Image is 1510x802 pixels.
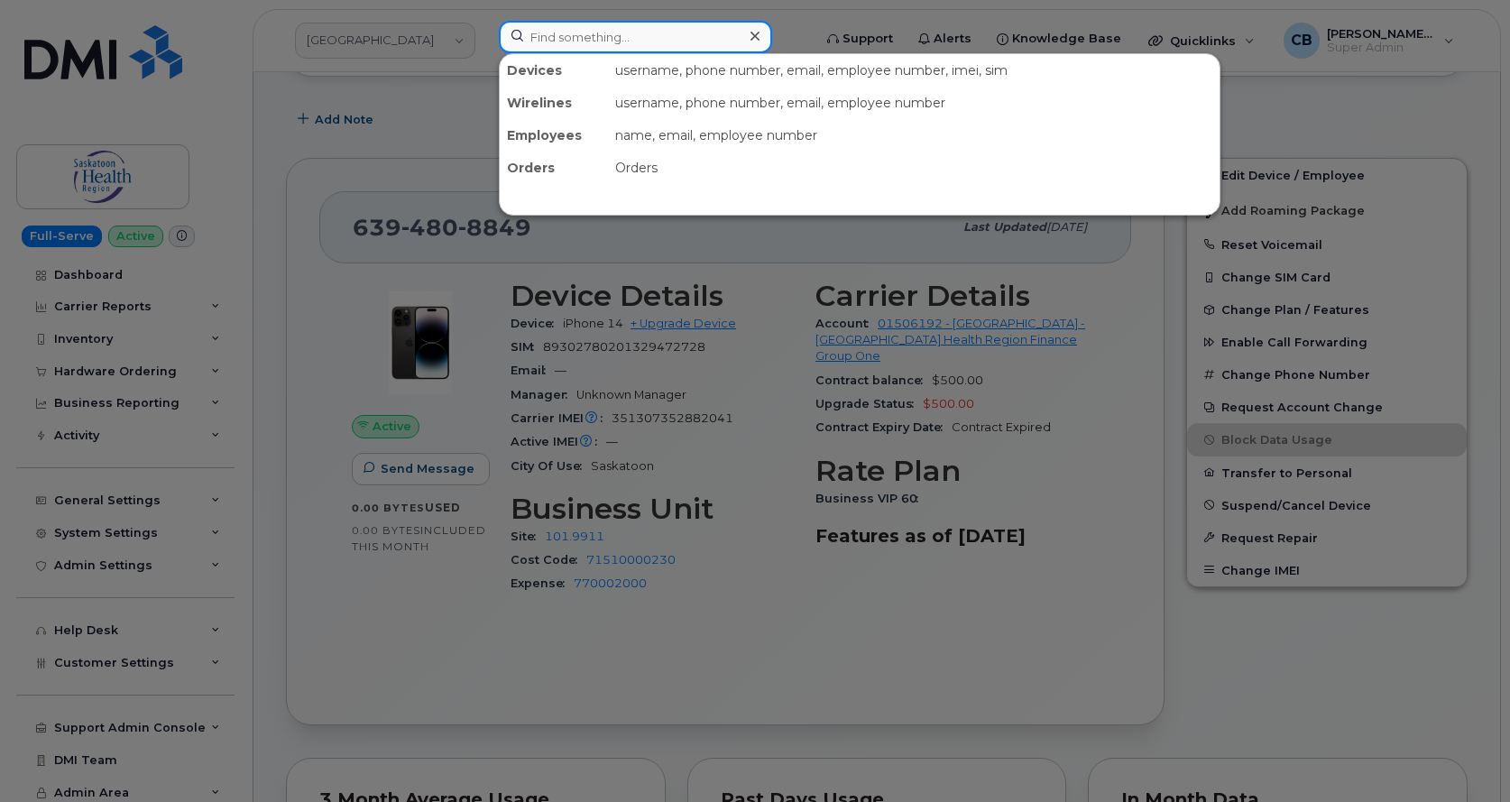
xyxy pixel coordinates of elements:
[499,21,772,53] input: Find something...
[608,152,1220,184] div: Orders
[500,152,608,184] div: Orders
[608,119,1220,152] div: name, email, employee number
[500,54,608,87] div: Devices
[500,119,608,152] div: Employees
[608,54,1220,87] div: username, phone number, email, employee number, imei, sim
[608,87,1220,119] div: username, phone number, email, employee number
[500,87,608,119] div: Wirelines
[1432,724,1496,788] iframe: Messenger Launcher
